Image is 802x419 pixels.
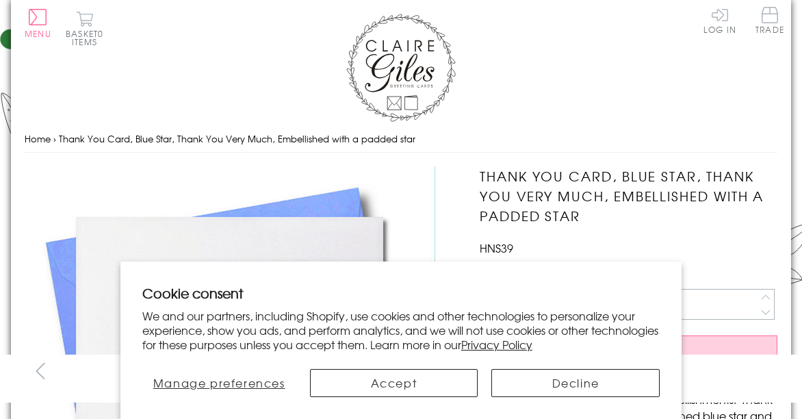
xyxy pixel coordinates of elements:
[755,7,784,36] a: Trade
[142,369,296,397] button: Manage preferences
[480,240,513,256] span: HNS39
[25,355,55,386] button: prev
[480,166,777,225] h1: Thank You Card, Blue Star, Thank You Very Much, Embellished with a padded star
[703,7,736,34] a: Log In
[25,125,777,153] nav: breadcrumbs
[72,27,103,48] span: 0 items
[755,7,784,34] span: Trade
[142,309,660,351] p: We and our partners, including Shopify, use cookies and other technologies to personalize your ex...
[53,132,56,145] span: ›
[25,9,51,38] button: Menu
[66,11,103,46] button: Basket0 items
[480,256,513,275] span: £3.50
[142,283,660,303] h2: Cookie consent
[59,132,415,145] span: Thank You Card, Blue Star, Thank You Very Much, Embellished with a padded star
[153,374,285,391] span: Manage preferences
[461,336,532,353] a: Privacy Policy
[491,369,660,397] button: Decline
[25,132,51,145] a: Home
[25,27,51,40] span: Menu
[346,14,456,122] img: Claire Giles Greetings Cards
[310,369,478,397] button: Accept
